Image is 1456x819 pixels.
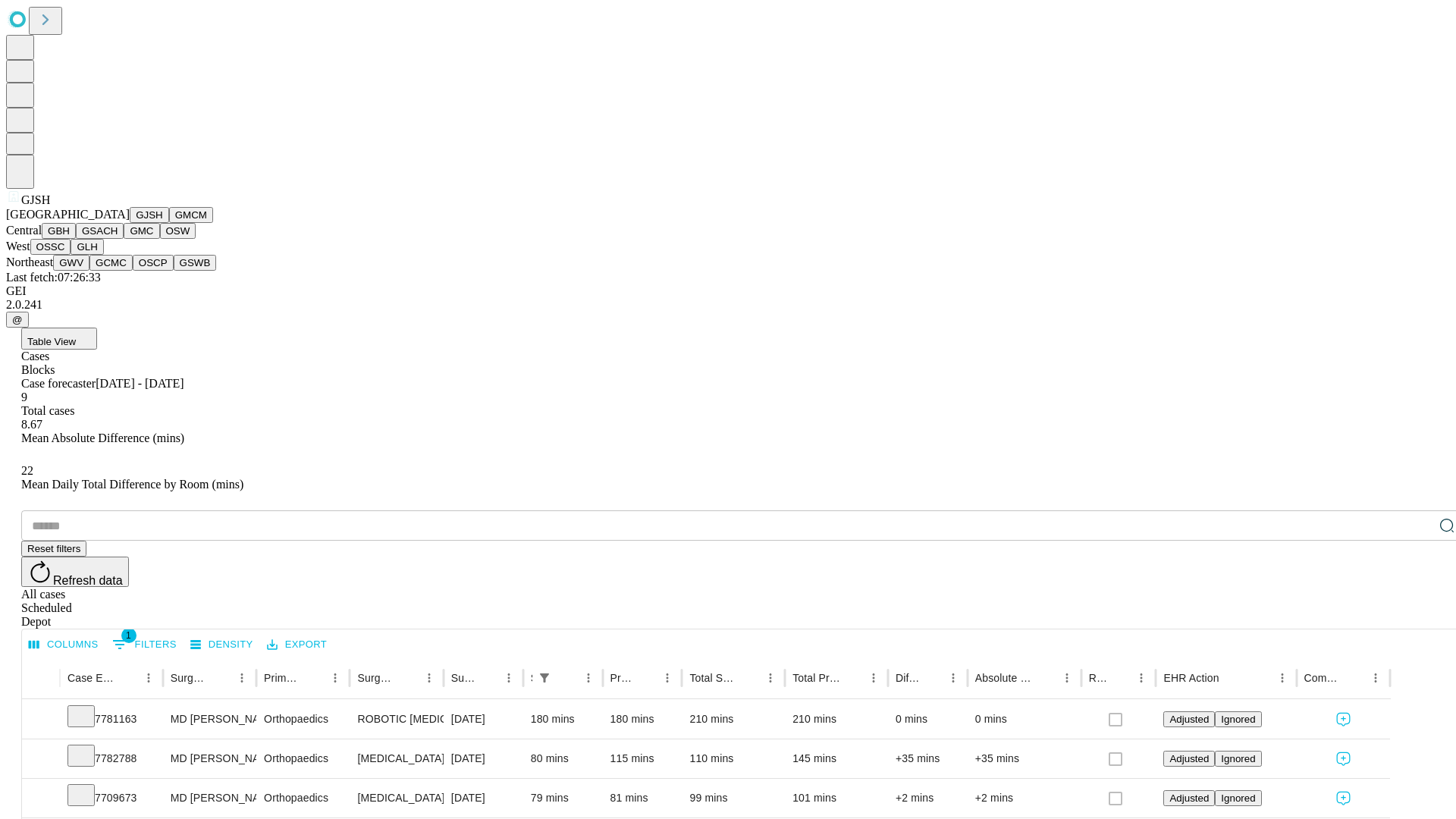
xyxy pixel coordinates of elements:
[21,377,96,390] span: Case forecaster
[30,746,52,773] button: Expand
[138,667,159,689] button: Menu
[610,779,675,817] div: 81 mins
[689,739,777,778] div: 110 mins
[557,667,578,689] button: Sort
[896,739,960,778] div: +35 mins
[210,667,231,689] button: Sort
[21,418,42,431] span: 8.67
[133,255,174,271] button: OSCP
[53,574,123,587] span: Refresh data
[6,271,101,284] span: Last fetch: 07:26:33
[792,779,880,817] div: 101 mins
[975,779,1074,817] div: +2 mins
[21,478,243,491] span: Mean Daily Total Difference by Room (mins)
[1056,667,1078,689] button: Menu
[174,255,217,271] button: GSWB
[792,672,840,684] div: Total Predicted Duration
[124,223,159,239] button: GMC
[357,739,435,778] div: [MEDICAL_DATA] [MEDICAL_DATA]
[187,633,257,657] button: Density
[171,779,249,817] div: MD [PERSON_NAME] [PERSON_NAME] Md
[76,223,124,239] button: GSACH
[6,240,30,253] span: West
[89,255,133,271] button: GCMC
[1089,672,1109,684] div: Resolved in EHR
[610,672,635,684] div: Predicted In Room Duration
[21,391,27,403] span: 9
[21,464,33,477] span: 22
[30,707,52,733] button: Expand
[1163,751,1215,767] button: Adjusted
[792,739,880,778] div: 145 mins
[30,239,71,255] button: OSSC
[1215,711,1261,727] button: Ignored
[610,700,675,739] div: 180 mins
[1365,667,1386,689] button: Menu
[1221,667,1242,689] button: Sort
[1131,667,1152,689] button: Menu
[896,779,960,817] div: +2 mins
[921,667,943,689] button: Sort
[635,667,657,689] button: Sort
[121,628,136,643] span: 1
[1169,714,1209,725] span: Adjusted
[534,667,555,689] button: Show filters
[264,700,342,739] div: Orthopaedics
[896,700,960,739] div: 0 mins
[171,672,209,684] div: Surgeon Name
[657,667,678,689] button: Menu
[27,543,80,554] span: Reset filters
[578,667,599,689] button: Menu
[975,672,1034,684] div: Absolute Difference
[169,207,213,223] button: GMCM
[42,223,76,239] button: GBH
[1344,667,1365,689] button: Sort
[531,700,595,739] div: 180 mins
[975,700,1074,739] div: 0 mins
[1163,711,1215,727] button: Adjusted
[21,431,184,444] span: Mean Absolute Difference (mins)
[760,667,781,689] button: Menu
[531,739,595,778] div: 80 mins
[27,336,76,347] span: Table View
[531,779,595,817] div: 79 mins
[6,208,130,221] span: [GEOGRAPHIC_DATA]
[264,739,342,778] div: Orthopaedics
[21,404,74,417] span: Total cases
[1215,790,1261,806] button: Ignored
[863,667,884,689] button: Menu
[896,672,920,684] div: Difference
[689,672,737,684] div: Total Scheduled Duration
[71,239,103,255] button: GLH
[6,256,53,268] span: Northeast
[451,739,516,778] div: [DATE]
[610,739,675,778] div: 115 mins
[689,700,777,739] div: 210 mins
[534,667,555,689] div: 1 active filter
[6,312,29,328] button: @
[160,223,196,239] button: OSW
[451,672,475,684] div: Surgery Date
[171,700,249,739] div: MD [PERSON_NAME] [PERSON_NAME] Md
[263,633,331,657] button: Export
[303,667,325,689] button: Sort
[739,667,760,689] button: Sort
[171,739,249,778] div: MD [PERSON_NAME] [PERSON_NAME] Md
[21,541,86,557] button: Reset filters
[451,700,516,739] div: [DATE]
[1221,753,1255,764] span: Ignored
[108,632,180,657] button: Show filters
[689,779,777,817] div: 99 mins
[53,255,89,271] button: GWV
[21,557,129,587] button: Refresh data
[451,779,516,817] div: [DATE]
[1109,667,1131,689] button: Sort
[130,207,169,223] button: GJSH
[1272,667,1293,689] button: Menu
[6,298,1450,312] div: 2.0.241
[67,700,155,739] div: 7781163
[325,667,346,689] button: Menu
[943,667,964,689] button: Menu
[96,377,184,390] span: [DATE] - [DATE]
[117,667,138,689] button: Sort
